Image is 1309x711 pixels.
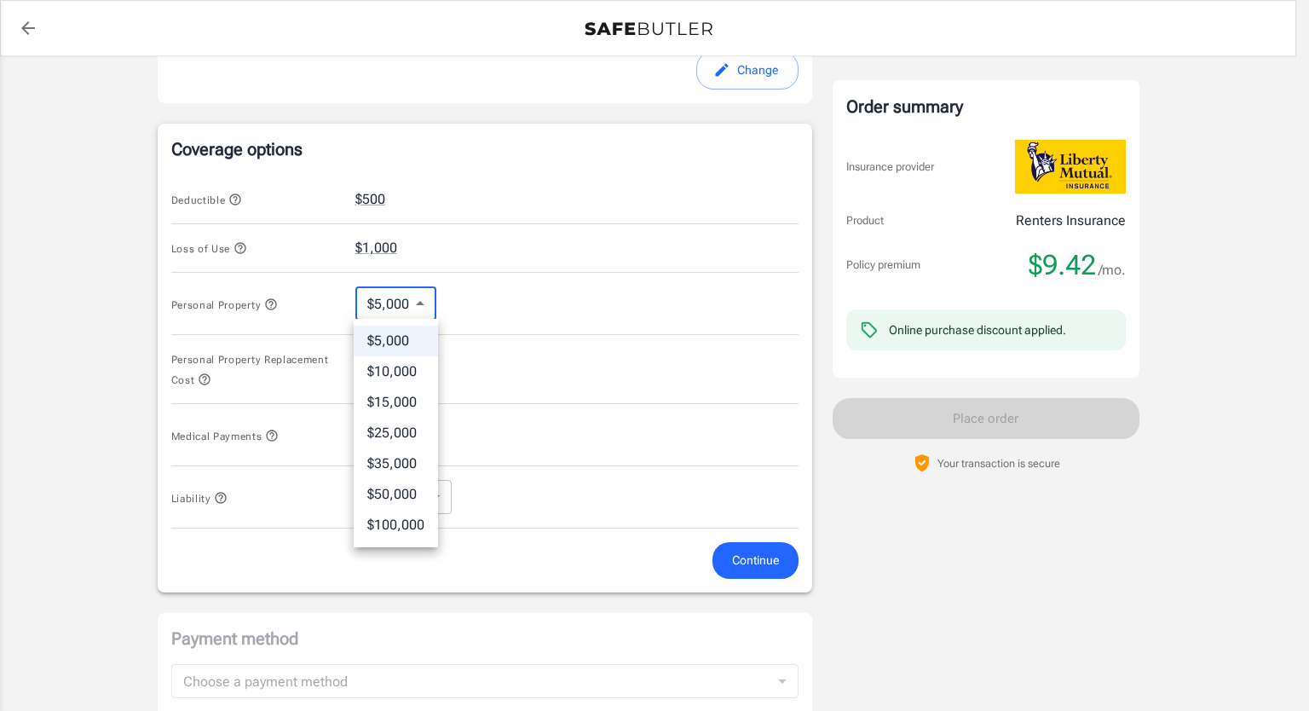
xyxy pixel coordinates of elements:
[354,326,438,356] li: $5,000
[354,387,438,418] li: $15,000
[354,418,438,448] li: $25,000
[354,448,438,479] li: $35,000
[354,356,438,387] li: $10,000
[354,510,438,540] li: $100,000
[354,479,438,510] li: $50,000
